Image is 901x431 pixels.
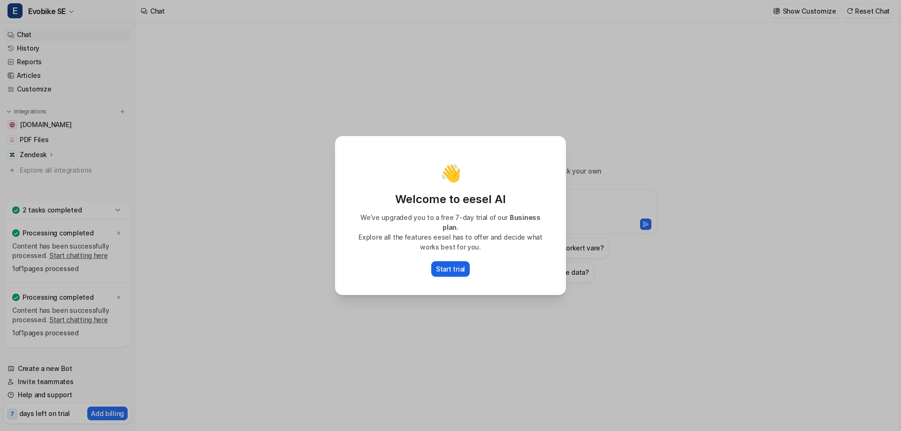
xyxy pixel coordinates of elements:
p: Start trial [436,264,465,274]
p: We’ve upgraded you to a free 7-day trial of our [346,212,555,232]
p: Welcome to eesel AI [346,192,555,207]
p: 👋 [440,164,461,182]
p: Explore all the features eesel has to offer and decide what works best for you. [346,232,555,252]
button: Start trial [431,261,470,277]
